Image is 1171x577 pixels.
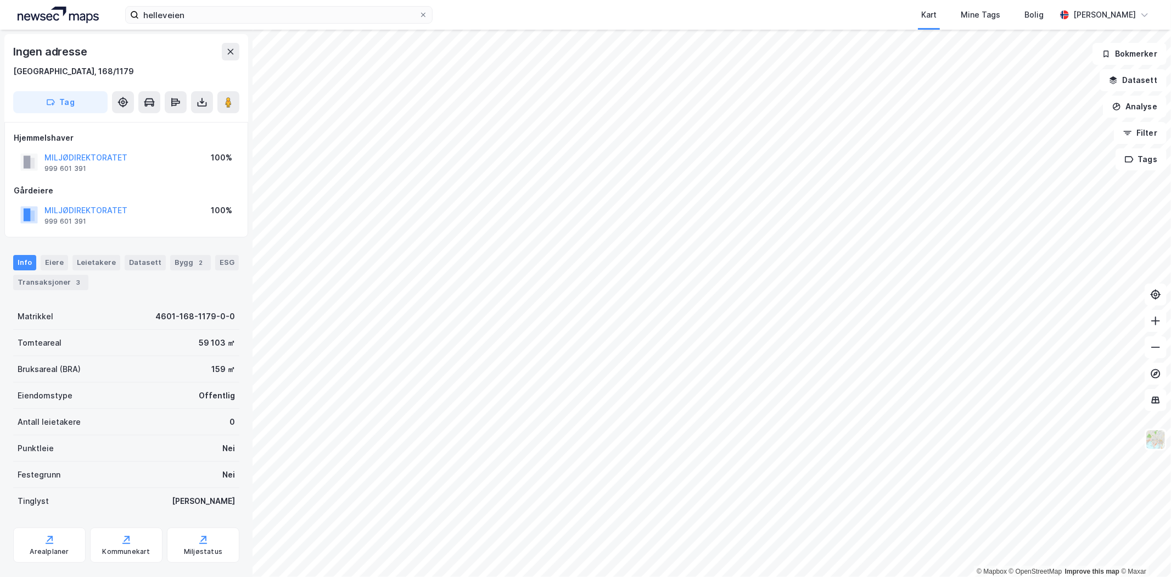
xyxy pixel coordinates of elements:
[211,363,235,376] div: 159 ㎡
[14,184,239,197] div: Gårdeiere
[44,164,86,173] div: 999 601 391
[18,389,72,402] div: Eiendomstype
[977,568,1007,575] a: Mapbox
[41,255,68,270] div: Eiere
[1114,122,1167,144] button: Filter
[18,310,53,323] div: Matrikkel
[1073,8,1136,21] div: [PERSON_NAME]
[1116,524,1171,577] iframe: Chat Widget
[1009,568,1062,575] a: OpenStreetMap
[30,547,69,556] div: Arealplaner
[44,217,86,226] div: 999 601 391
[13,275,88,290] div: Transaksjoner
[199,336,235,349] div: 59 103 ㎡
[1145,429,1166,450] img: Z
[184,547,222,556] div: Miljøstatus
[1065,568,1119,575] a: Improve this map
[1092,43,1167,65] button: Bokmerker
[229,415,235,429] div: 0
[18,495,49,508] div: Tinglyst
[1024,8,1044,21] div: Bolig
[13,65,134,78] div: [GEOGRAPHIC_DATA], 168/1179
[13,43,89,60] div: Ingen adresse
[18,363,81,376] div: Bruksareal (BRA)
[1116,524,1171,577] div: Kontrollprogram for chat
[172,495,235,508] div: [PERSON_NAME]
[73,277,84,288] div: 3
[921,8,937,21] div: Kart
[1116,148,1167,170] button: Tags
[72,255,120,270] div: Leietakere
[18,7,99,23] img: logo.a4113a55bc3d86da70a041830d287a7e.svg
[139,7,419,23] input: Søk på adresse, matrikkel, gårdeiere, leietakere eller personer
[18,442,54,455] div: Punktleie
[215,255,239,270] div: ESG
[195,257,206,268] div: 2
[199,389,235,402] div: Offentlig
[18,468,60,481] div: Festegrunn
[14,131,239,145] div: Hjemmelshaver
[222,468,235,481] div: Nei
[211,204,232,217] div: 100%
[222,442,235,455] div: Nei
[13,91,108,113] button: Tag
[961,8,1000,21] div: Mine Tags
[18,415,81,429] div: Antall leietakere
[1103,96,1167,118] button: Analyse
[18,336,61,349] div: Tomteareal
[211,151,232,164] div: 100%
[170,255,211,270] div: Bygg
[13,255,36,270] div: Info
[155,310,235,323] div: 4601-168-1179-0-0
[1100,69,1167,91] button: Datasett
[102,547,150,556] div: Kommunekart
[125,255,166,270] div: Datasett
